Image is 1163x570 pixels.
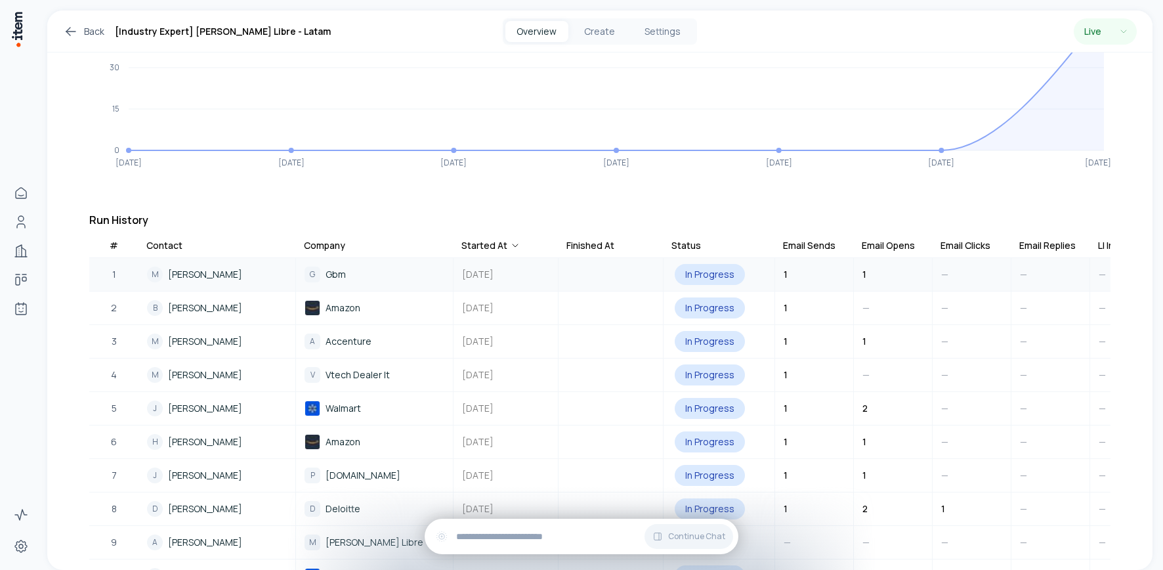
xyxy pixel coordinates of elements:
a: AmazonAmazon [297,292,452,324]
div: Started At [461,239,520,252]
a: M[PERSON_NAME] [139,326,295,357]
img: Amazon [305,434,320,450]
span: — [1099,335,1106,347]
span: — [941,435,948,448]
span: — [941,268,948,280]
span: — [862,368,870,381]
div: # [110,239,118,252]
span: [PERSON_NAME] [168,267,242,282]
div: M [147,367,163,383]
a: VVtech Dealer It [297,359,452,391]
span: Deloitte [326,502,360,516]
span: 4 [111,368,117,382]
a: People [8,209,34,235]
span: [PERSON_NAME] Libre [326,535,423,550]
span: Amazon [326,301,360,315]
span: — [1099,502,1106,515]
span: — [784,536,791,548]
span: 1 [862,268,866,280]
div: Finished At [566,239,614,252]
h1: [Industry Expert] [PERSON_NAME] Libre - Latam [115,24,331,39]
a: AmazonAmazon [297,426,452,458]
a: M[PERSON_NAME] [139,359,295,391]
span: 3 [112,334,117,349]
div: Email Replies [1019,239,1076,252]
span: 5 [112,401,117,416]
div: In Progress [675,398,745,419]
tspan: [DATE] [603,157,629,168]
div: H [147,434,163,450]
div: V [305,367,320,383]
button: Settings [631,21,694,42]
div: Email Opens [862,239,915,252]
div: Continue Chat [425,519,738,554]
span: 1 [784,301,788,314]
div: D [147,501,163,517]
a: Deals [8,267,34,293]
div: In Progress [675,498,745,519]
span: 2 [862,502,868,515]
div: D [305,501,320,517]
h3: Run History [89,212,1110,228]
span: [PERSON_NAME] [168,535,242,550]
div: M [305,535,320,550]
div: J [147,401,163,416]
div: A [305,334,320,349]
a: GGbm [297,259,452,290]
span: [PERSON_NAME] [168,502,242,516]
a: M[PERSON_NAME] [139,259,295,290]
span: — [941,402,948,414]
div: Company [304,239,345,252]
div: LI Invites [1098,239,1135,252]
button: Create [568,21,631,42]
span: 1 [784,268,788,280]
span: Gbm [326,267,346,282]
span: — [1020,368,1027,381]
span: — [1020,402,1027,414]
tspan: [DATE] [278,157,305,168]
span: — [862,301,870,314]
a: H[PERSON_NAME] [139,426,295,458]
span: — [1020,435,1027,448]
div: J [147,468,163,483]
a: Home [8,180,34,206]
span: — [1099,268,1106,280]
tspan: [DATE] [116,157,142,168]
a: D[PERSON_NAME] [139,493,295,525]
span: 1 [784,469,788,481]
tspan: 0 [114,144,119,156]
span: — [1020,536,1027,548]
span: — [862,536,870,548]
span: 2 [111,301,117,315]
div: In Progress [675,364,745,385]
span: 1 [862,435,866,448]
span: — [1020,469,1027,481]
span: 2 [862,402,868,414]
img: Amazon [305,300,320,316]
div: A [147,535,163,550]
span: — [1020,268,1027,280]
div: M [147,267,163,282]
a: DDeloitte [297,493,452,525]
span: — [941,335,948,347]
span: — [1020,502,1027,515]
tspan: [DATE] [440,157,467,168]
span: — [941,536,948,548]
a: J[PERSON_NAME] [139,460,295,491]
div: Contact [146,239,182,252]
span: 1 [862,335,866,347]
a: J[PERSON_NAME] [139,393,295,424]
span: [DOMAIN_NAME] [326,468,400,483]
span: — [1099,301,1106,314]
a: P[DOMAIN_NAME] [297,460,452,491]
a: B[PERSON_NAME] [139,292,295,324]
span: — [1020,301,1027,314]
div: M [147,334,163,349]
span: — [1099,368,1106,381]
div: Email Clicks [941,239,990,252]
tspan: [DATE] [766,157,792,168]
span: 1 [784,502,788,515]
span: [PERSON_NAME] [168,334,242,349]
div: In Progress [675,297,745,318]
div: In Progress [675,431,745,452]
